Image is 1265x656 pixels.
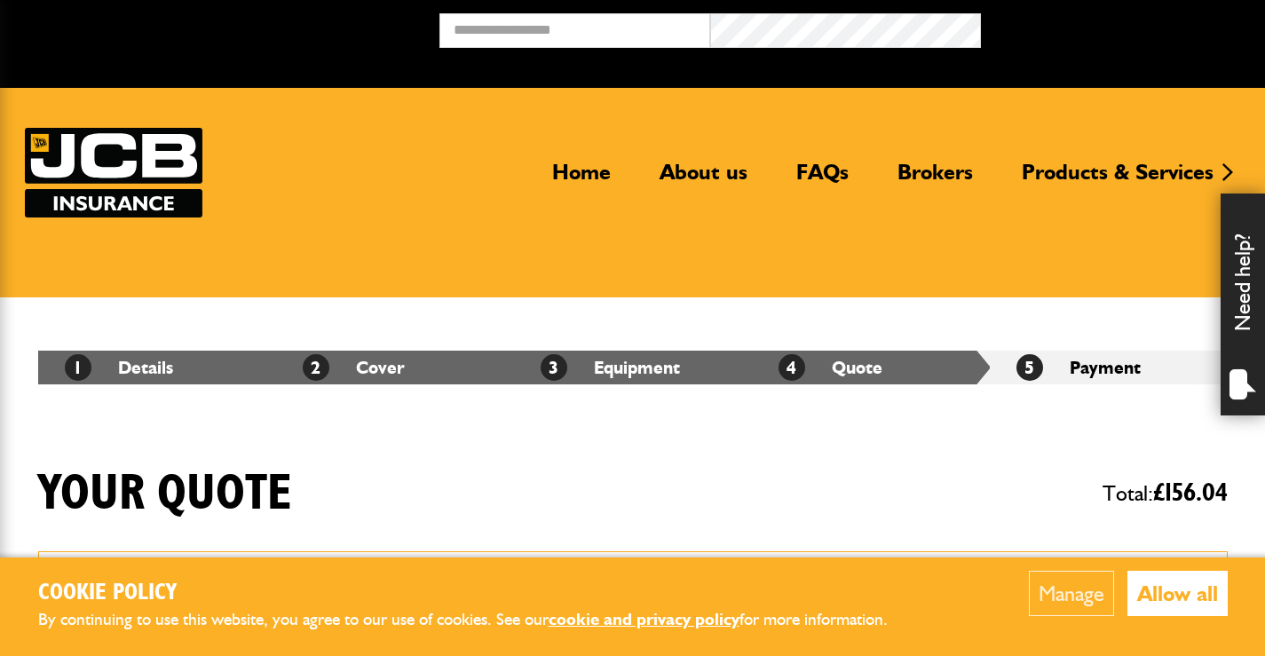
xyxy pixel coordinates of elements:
span: 2 [303,354,329,381]
span: 5 [1016,354,1043,381]
button: Manage [1029,571,1114,616]
span: 156.04 [1165,480,1228,506]
div: Need help? [1221,194,1265,415]
span: 4 [779,354,805,381]
button: Allow all [1127,571,1228,616]
a: JCB Insurance Services [25,128,202,217]
img: JCB Insurance Services logo [25,128,202,217]
a: About us [646,159,761,200]
p: By continuing to use this website, you agree to our use of cookies. See our for more information. [38,606,917,634]
li: Payment [990,351,1228,384]
a: FAQs [783,159,862,200]
span: 1 [65,354,91,381]
a: 2Cover [303,357,405,378]
a: Home [539,159,624,200]
a: 3Equipment [541,357,680,378]
h1: Your quote [38,464,292,524]
a: cookie and privacy policy [549,609,739,629]
span: £ [1153,480,1228,506]
a: Brokers [884,159,986,200]
h2: Cookie Policy [38,580,917,607]
button: Broker Login [981,13,1252,41]
li: Quote [752,351,990,384]
span: Total: [1103,473,1228,514]
a: 1Details [65,357,173,378]
a: Products & Services [1008,159,1227,200]
span: 3 [541,354,567,381]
